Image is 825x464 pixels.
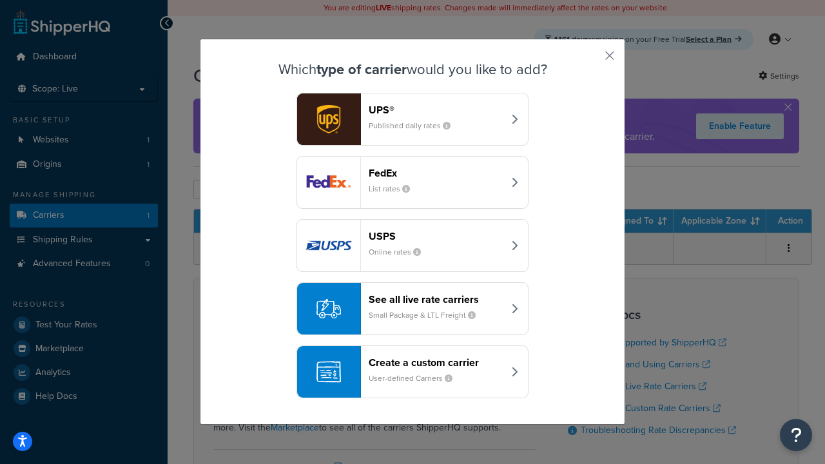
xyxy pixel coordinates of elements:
header: UPS® [369,104,503,116]
img: icon-carrier-custom-c93b8a24.svg [316,360,341,384]
button: usps logoUSPSOnline rates [296,219,529,272]
button: See all live rate carriersSmall Package & LTL Freight [296,282,529,335]
button: ups logoUPS®Published daily rates [296,93,529,146]
small: Published daily rates [369,120,461,131]
img: ups logo [297,93,360,145]
header: FedEx [369,167,503,179]
img: icon-carrier-liverate-becf4550.svg [316,296,341,321]
button: Open Resource Center [780,419,812,451]
button: Create a custom carrierUser-defined Carriers [296,345,529,398]
small: Small Package & LTL Freight [369,309,486,321]
h3: Which would you like to add? [233,62,592,77]
img: usps logo [297,220,360,271]
header: See all live rate carriers [369,293,503,305]
strong: type of carrier [316,59,407,80]
header: Create a custom carrier [369,356,503,369]
button: fedEx logoFedExList rates [296,156,529,209]
small: Online rates [369,246,431,258]
header: USPS [369,230,503,242]
small: List rates [369,183,420,195]
small: User-defined Carriers [369,372,463,384]
img: fedEx logo [297,157,360,208]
